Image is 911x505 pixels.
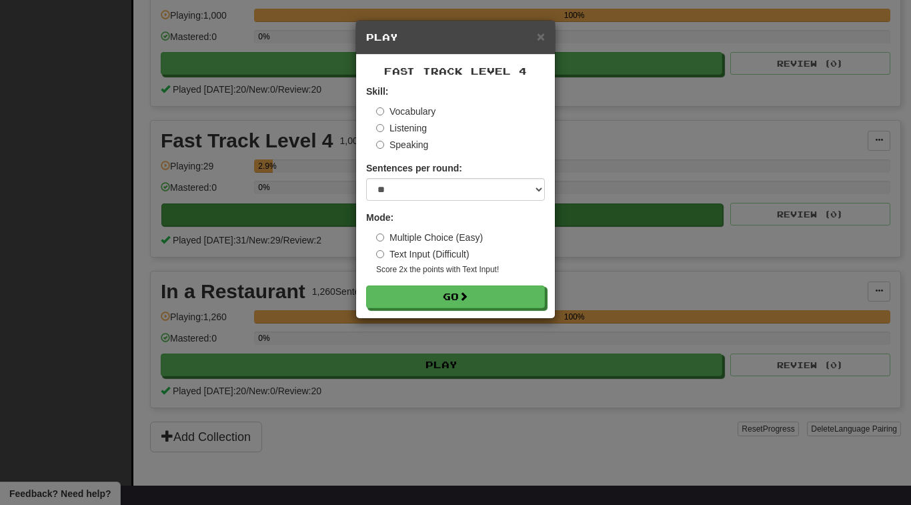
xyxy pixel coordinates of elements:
[366,161,462,175] label: Sentences per round:
[376,107,384,115] input: Vocabulary
[376,138,428,151] label: Speaking
[376,250,384,258] input: Text Input (Difficult)
[366,212,393,223] strong: Mode:
[376,233,384,241] input: Multiple Choice (Easy)
[376,231,483,244] label: Multiple Choice (Easy)
[376,105,435,118] label: Vocabulary
[366,31,545,44] h5: Play
[366,286,545,308] button: Go
[376,124,384,132] input: Listening
[376,141,384,149] input: Speaking
[376,264,545,276] small: Score 2x the points with Text Input !
[537,29,545,43] button: Close
[537,29,545,44] span: ×
[384,65,527,77] span: Fast Track Level 4
[376,121,427,135] label: Listening
[376,247,470,261] label: Text Input (Difficult)
[366,86,388,97] strong: Skill:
